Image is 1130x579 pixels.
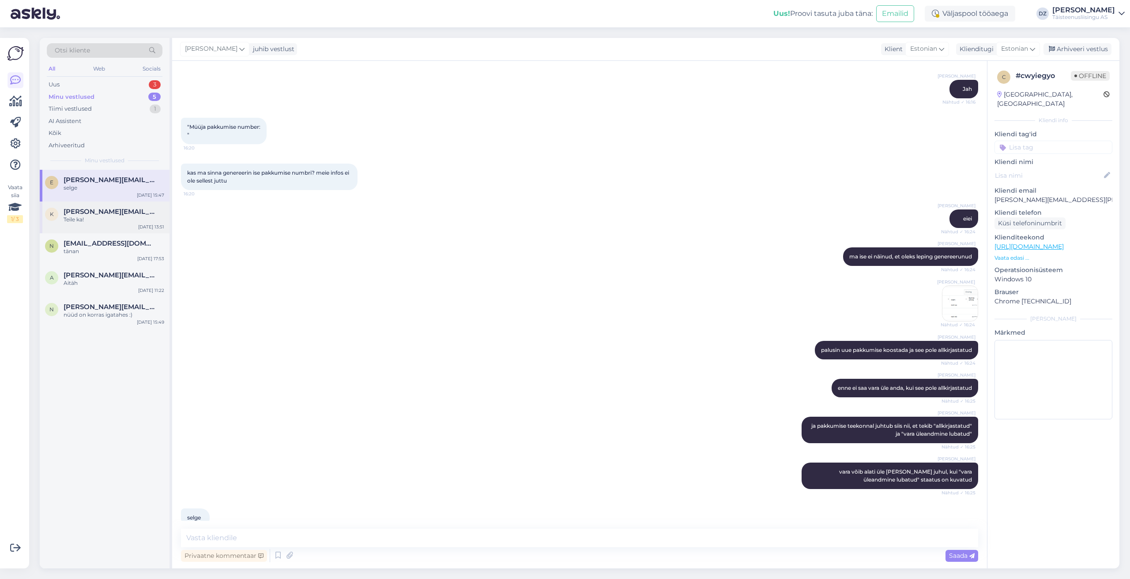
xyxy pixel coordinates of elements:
[64,208,155,216] span: kristjan@krakul.eu
[938,73,976,79] span: [PERSON_NAME]
[1043,43,1111,55] div: Arhiveeri vestlus
[187,514,201,521] span: selge
[849,253,972,260] span: ma ise ei näinud, et oleks leping genereerunud
[49,129,61,138] div: Kõik
[55,46,90,55] span: Otsi kliente
[64,279,164,287] div: Aitäh
[994,265,1112,275] p: Operatsioonisüsteem
[994,275,1112,284] p: Windows 10
[138,287,164,294] div: [DATE] 11:22
[994,315,1112,323] div: [PERSON_NAME]
[187,123,260,138] span: "Müüja pakkumise number: "
[184,145,217,151] span: 16:20
[994,157,1112,167] p: Kliendi nimi
[185,44,237,54] span: [PERSON_NAME]
[994,141,1112,154] input: Lisa tag
[7,183,23,223] div: Vaata siia
[137,319,164,325] div: [DATE] 15:49
[64,311,164,319] div: nüüd on korras igatahes :)
[49,80,60,89] div: Uus
[938,456,976,462] span: [PERSON_NAME]
[997,90,1104,108] div: [GEOGRAPHIC_DATA], [GEOGRAPHIC_DATA]
[811,422,973,437] span: ja pakkumise teekonnal juhtub siis nii, et tekib "allkirjastatud" ja "vara üleandmine lubatud"
[963,86,972,92] span: Jah
[994,254,1112,262] p: Vaata edasi ...
[1071,71,1110,81] span: Offline
[149,80,161,89] div: 3
[994,186,1112,195] p: Kliendi email
[1002,74,1006,80] span: c
[1052,7,1125,21] a: [PERSON_NAME]Täisteenusliisingu AS
[938,240,976,247] span: [PERSON_NAME]
[994,233,1112,242] p: Klienditeekond
[925,6,1015,22] div: Väljaspool tööaega
[50,211,54,217] span: k
[942,286,978,321] img: Attachment
[1052,14,1115,21] div: Täisteenusliisingu AS
[150,105,161,113] div: 1
[50,274,54,281] span: a
[1016,71,1071,81] div: # cwyiegyo
[942,489,976,496] span: Nähtud ✓ 16:25
[773,8,873,19] div: Proovi tasuta juba täna:
[963,215,972,222] span: eiei
[137,192,164,198] div: [DATE] 15:47
[7,45,24,62] img: Askly Logo
[1052,7,1115,14] div: [PERSON_NAME]
[64,303,155,311] span: neeme.nurm@klick.ee
[910,44,937,54] span: Estonian
[49,243,54,249] span: n
[994,288,1112,297] p: Brauser
[91,63,107,75] div: Web
[941,360,976,366] span: Nähtud ✓ 16:24
[994,195,1112,205] p: [PERSON_NAME][EMAIL_ADDRESS][PERSON_NAME][DOMAIN_NAME]
[50,179,53,186] span: e
[938,334,976,340] span: [PERSON_NAME]
[49,306,54,313] span: n
[1036,7,1049,20] div: DZ
[942,398,976,404] span: Nähtud ✓ 16:25
[187,169,350,184] span: kas ma sinna genereerin ise pakkumise numbri? meie infos ei ole sellest juttu
[994,208,1112,217] p: Kliendi telefon
[942,99,976,105] span: Nähtud ✓ 16:16
[1001,44,1028,54] span: Estonian
[994,243,1064,250] a: [URL][DOMAIN_NAME]
[773,9,790,18] b: Uus!
[64,176,155,184] span: erling.latt@tele2.com
[995,171,1102,180] input: Lisa nimi
[49,141,85,150] div: Arhiveeritud
[942,444,976,450] span: Nähtud ✓ 16:25
[49,105,92,113] div: Tiimi vestlused
[994,116,1112,124] div: Kliendi info
[821,347,972,353] span: palusin uue pakkumise koostada ja see pole allkirjastatud
[64,184,164,192] div: selge
[85,157,124,164] span: Minu vestlused
[941,266,976,273] span: Nähtud ✓ 16:24
[249,45,294,54] div: juhib vestlust
[49,93,94,101] div: Minu vestlused
[938,410,976,416] span: [PERSON_NAME]
[994,217,1066,229] div: Küsi telefoninumbrit
[949,552,975,560] span: Saada
[184,191,217,197] span: 16:20
[938,202,976,209] span: [PERSON_NAME]
[994,297,1112,306] p: Chrome [TECHNICAL_ID]
[148,93,161,101] div: 5
[941,228,976,235] span: Nähtud ✓ 16:24
[876,5,914,22] button: Emailid
[141,63,162,75] div: Socials
[64,271,155,279] span: allan@flex.ee
[181,550,267,562] div: Privaatne kommentaar
[47,63,57,75] div: All
[941,321,975,328] span: Nähtud ✓ 16:24
[138,224,164,230] div: [DATE] 13:51
[956,45,994,54] div: Klienditugi
[994,130,1112,139] p: Kliendi tag'id
[64,216,164,224] div: Teile ka!
[7,215,23,223] div: 1 / 3
[838,385,972,391] span: enne ei saa vara üle anda, kui see pole allkirjastatud
[937,279,975,285] span: [PERSON_NAME]
[839,468,973,483] span: vara võib alati üle [PERSON_NAME] juhul, kui "vara üleandmine lubatud" staatus on kuvatud
[994,328,1112,337] p: Märkmed
[64,247,164,255] div: tänan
